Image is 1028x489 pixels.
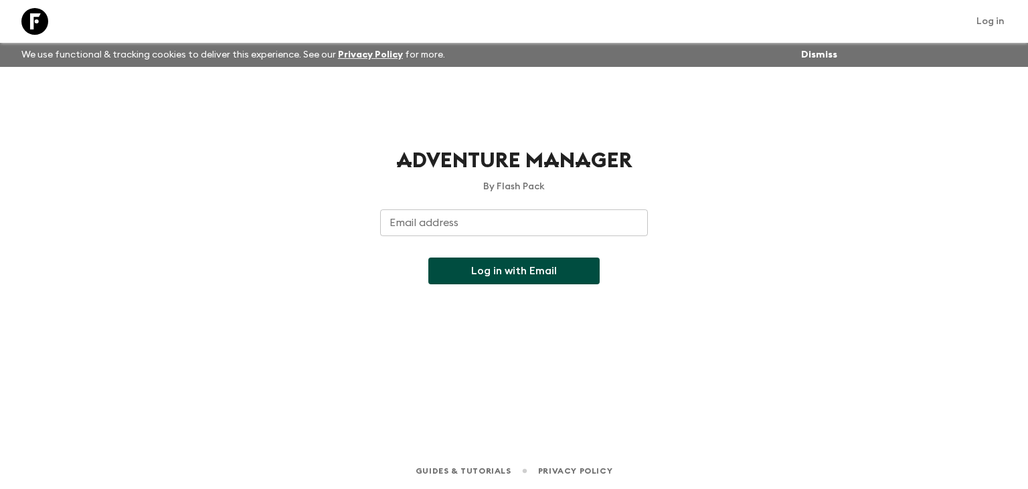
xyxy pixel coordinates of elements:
a: Privacy Policy [538,464,612,478]
a: Log in [969,12,1012,31]
h1: Adventure Manager [380,147,648,175]
a: Privacy Policy [338,50,403,60]
button: Dismiss [798,45,841,64]
p: By Flash Pack [380,180,648,193]
a: Guides & Tutorials [416,464,511,478]
p: We use functional & tracking cookies to deliver this experience. See our for more. [16,43,450,67]
button: Log in with Email [428,258,600,284]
